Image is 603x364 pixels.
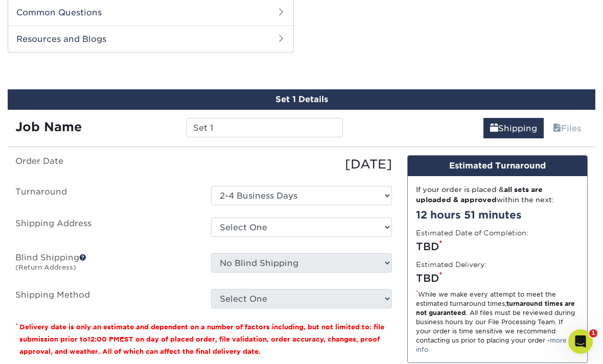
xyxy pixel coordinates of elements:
a: Shipping [483,118,544,138]
small: Delivery date is only an estimate and dependent on a number of factors including, but not limited... [19,323,384,355]
a: more info [416,336,567,353]
div: TBD [416,271,579,286]
div: Estimated Turnaround [408,156,587,176]
div: TBD [416,239,579,254]
span: 1 [589,329,597,337]
label: Shipping Address [8,217,203,241]
label: Blind Shipping [8,253,203,277]
span: files [553,124,561,133]
input: Enter a job name [187,118,342,137]
strong: Job Name [15,119,82,134]
div: [DATE] [203,155,399,174]
div: 12 hours 51 minutes [416,207,579,223]
label: Turnaround [8,186,203,205]
label: Estimated Date of Completion: [416,228,528,238]
h2: Resources and Blogs [8,26,293,52]
div: Set 1 Details [8,89,595,110]
iframe: Intercom live chat [568,329,593,354]
small: (Return Address) [15,263,76,271]
strong: turnaround times are not guaranteed [416,300,575,317]
label: Shipping Method [8,289,203,308]
div: If your order is placed & within the next: [416,184,579,205]
label: Order Date [8,155,203,174]
label: Estimated Delivery: [416,259,486,270]
span: shipping [490,124,498,133]
span: 12:00 PM [87,335,120,343]
div: While we make every attempt to meet the estimated turnaround times; . All files must be reviewed ... [416,290,579,354]
a: Files [546,118,588,138]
